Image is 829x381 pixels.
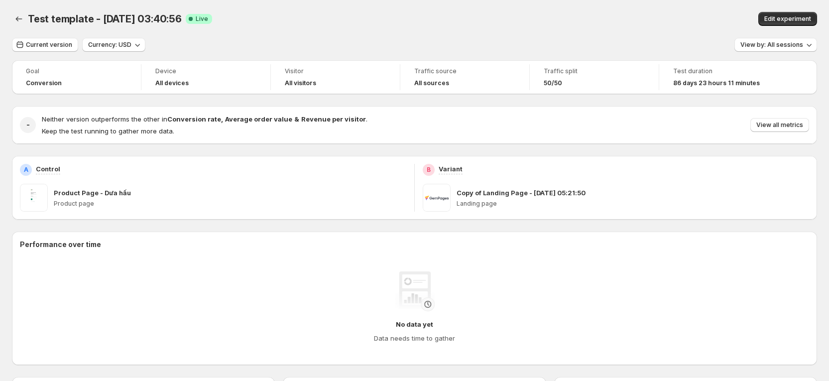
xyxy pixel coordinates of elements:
[423,184,451,212] img: Copy of Landing Page - May 12, 05:21:50
[374,333,455,343] h4: Data needs time to gather
[764,15,811,23] span: Edit experiment
[414,66,515,88] a: Traffic sourceAll sources
[36,164,60,174] p: Control
[24,166,28,174] h2: A
[54,188,131,198] p: Product Page - Dưa hấu
[155,79,189,87] h4: All devices
[155,67,256,75] span: Device
[544,67,645,75] span: Traffic split
[82,38,145,52] button: Currency: USD
[758,12,817,26] button: Edit experiment
[301,115,366,123] strong: Revenue per visitor
[457,188,586,198] p: Copy of Landing Page - [DATE] 05:21:50
[294,115,299,123] strong: &
[756,121,803,129] span: View all metrics
[285,79,316,87] h4: All visitors
[544,66,645,88] a: Traffic split50/50
[673,67,775,75] span: Test duration
[673,66,775,88] a: Test duration86 days 23 hours 11 minutes
[26,120,30,130] h2: -
[42,127,174,135] span: Keep the test running to gather more data.
[225,115,292,123] strong: Average order value
[12,12,26,26] button: Back
[196,15,208,23] span: Live
[54,200,406,208] p: Product page
[734,38,817,52] button: View by: All sessions
[414,79,449,87] h4: All sources
[167,115,221,123] strong: Conversion rate
[42,115,367,123] span: Neither version outperforms the other in .
[750,118,809,132] button: View all metrics
[395,271,435,311] img: No data yet
[20,184,48,212] img: Product Page - Dưa hấu
[285,66,386,88] a: VisitorAll visitors
[439,164,463,174] p: Variant
[427,166,431,174] h2: B
[28,13,182,25] span: Test template - [DATE] 03:40:56
[26,66,127,88] a: GoalConversion
[457,200,809,208] p: Landing page
[221,115,223,123] strong: ,
[12,38,78,52] button: Current version
[740,41,803,49] span: View by: All sessions
[26,79,62,87] span: Conversion
[285,67,386,75] span: Visitor
[673,79,760,87] span: 86 days 23 hours 11 minutes
[414,67,515,75] span: Traffic source
[396,319,433,329] h4: No data yet
[544,79,562,87] span: 50/50
[26,41,72,49] span: Current version
[26,67,127,75] span: Goal
[88,41,131,49] span: Currency: USD
[155,66,256,88] a: DeviceAll devices
[20,240,809,250] h2: Performance over time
